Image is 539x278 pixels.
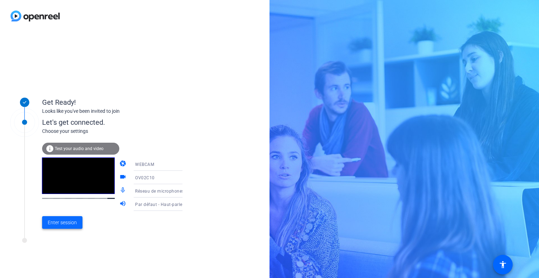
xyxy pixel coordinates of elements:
[42,216,82,229] button: Enter session
[55,146,104,151] span: Test your audio and video
[42,97,182,108] div: Get Ready!
[499,260,507,269] mat-icon: accessibility
[135,175,155,180] span: OV02C10
[42,117,197,128] div: Let's get connected.
[135,201,225,207] span: Par défaut - Haut-parleur (Realtek(R) Audio)
[119,187,128,195] mat-icon: mic_none
[135,162,154,167] span: WEBCAM
[42,108,182,115] div: Looks like you've been invited to join
[119,200,128,208] mat-icon: volume_up
[48,219,77,226] span: Enter session
[46,144,54,153] mat-icon: info
[119,160,128,168] mat-icon: camera
[42,128,197,135] div: Choose your settings
[135,188,222,194] span: Réseau de microphones (Realtek(R) Audio)
[119,173,128,182] mat-icon: videocam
